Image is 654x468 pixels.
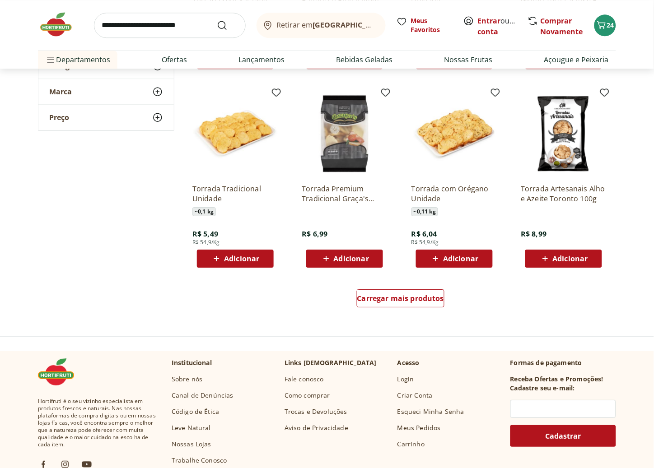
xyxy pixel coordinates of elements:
a: Fale conosco [285,375,324,384]
span: 24 [607,21,614,29]
p: Institucional [172,358,212,367]
button: Submit Search [217,20,238,31]
p: Formas de pagamento [510,358,616,367]
b: [GEOGRAPHIC_DATA]/[GEOGRAPHIC_DATA] [313,20,465,30]
button: Cadastrar [510,425,616,447]
span: Adicionar [334,255,369,262]
a: Trocas e Devoluções [285,407,347,416]
a: Torrada Tradicional Unidade [192,184,278,204]
a: Meus Favoritos [397,16,453,34]
h3: Receba Ofertas e Promoções! [510,375,603,384]
a: Sobre nós [172,375,202,384]
span: Hortifruti é o seu vizinho especialista em produtos frescos e naturais. Nas nossas plataformas de... [38,398,157,448]
a: Comprar Novamente [541,16,583,37]
a: Aviso de Privacidade [285,423,348,432]
img: Torrada Tradicional Unidade [192,91,278,176]
a: Leve Natural [172,423,211,432]
a: Criar conta [478,16,528,37]
span: ~ 0,1 kg [192,207,216,216]
a: Nossas Frutas [444,54,493,65]
a: Trabalhe Conosco [172,456,227,465]
span: R$ 6,99 [302,229,327,239]
button: Adicionar [306,250,383,268]
a: Nossas Lojas [172,440,211,449]
a: Carregar mais produtos [357,289,445,311]
p: Links [DEMOGRAPHIC_DATA] [285,358,377,367]
span: Cadastrar [546,432,581,440]
span: Preço [49,113,69,122]
a: Lançamentos [238,54,285,65]
a: Login [397,375,414,384]
p: Acesso [397,358,420,367]
span: R$ 6,04 [411,229,437,239]
img: Torrada Premium Tradicional Graça's Pacote 100G [302,91,388,176]
h3: Cadastre seu e-mail: [510,384,575,393]
span: Departamentos [45,49,110,70]
span: Retirar em [277,21,377,29]
span: R$ 54,9/Kg [192,239,220,246]
button: Menu [45,49,56,70]
button: Adicionar [525,250,602,268]
button: Retirar em[GEOGRAPHIC_DATA]/[GEOGRAPHIC_DATA] [257,13,386,38]
a: Esqueci Minha Senha [397,407,464,416]
a: Torrada com Orégano Unidade [411,184,497,204]
button: Adicionar [416,250,493,268]
a: Carrinho [397,440,425,449]
img: Hortifruti [38,358,83,385]
a: Torrada Artesanais Alho e Azeite Toronto 100g [521,184,607,204]
a: Meus Pedidos [397,423,441,432]
span: Meus Favoritos [411,16,453,34]
span: Adicionar [553,255,588,262]
span: Adicionar [224,255,259,262]
a: Ofertas [162,54,187,65]
a: Código de Ética [172,407,219,416]
span: ou [478,15,518,37]
img: Hortifruti [38,11,83,38]
a: Bebidas Geladas [336,54,393,65]
span: Marca [49,87,72,96]
a: Açougue e Peixaria [544,54,609,65]
a: Entrar [478,16,501,26]
button: Preço [38,105,174,130]
a: Criar Conta [397,391,433,400]
img: Torrada Artesanais Alho e Azeite Toronto 100g [521,91,607,176]
a: Torrada Premium Tradicional Graça's Pacote 100G [302,184,388,204]
a: Como comprar [285,391,330,400]
button: Marca [38,79,174,104]
span: R$ 8,99 [521,229,547,239]
a: Canal de Denúncias [172,391,234,400]
input: search [94,13,246,38]
span: Adicionar [443,255,478,262]
span: ~ 0,11 kg [411,207,438,216]
button: Carrinho [594,14,616,36]
img: Torrada com Orégano Unidade [411,91,497,176]
button: Adicionar [197,250,274,268]
span: R$ 54,9/Kg [411,239,439,246]
span: R$ 5,49 [192,229,218,239]
span: Carregar mais produtos [357,295,444,302]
